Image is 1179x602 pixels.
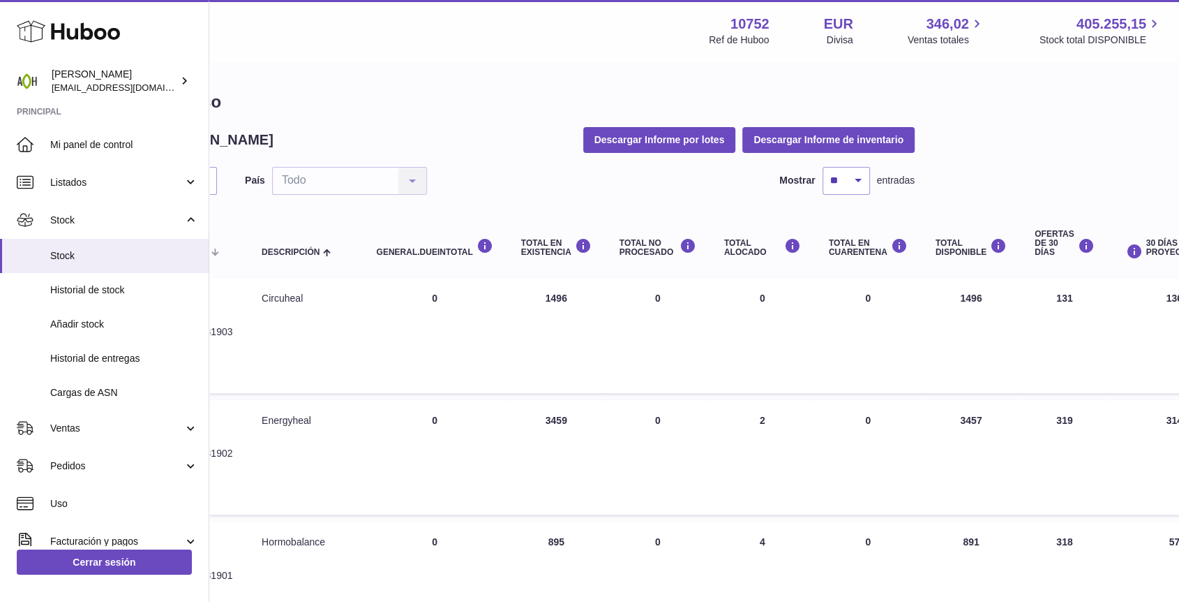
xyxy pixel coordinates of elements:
[50,352,198,365] span: Historial de entregas
[362,400,506,515] td: 0
[1039,34,1162,47] span: Stock total DISPONIBLE
[583,127,736,152] button: Descargar Informe por lotes
[1021,400,1108,515] td: 319
[50,284,198,297] span: Historial de stock
[50,176,183,189] span: Listados
[908,15,985,47] a: 346,02 Ventas totales
[606,278,710,392] td: 0
[362,278,506,392] td: 0
[865,415,871,426] span: 0
[245,174,265,187] label: País
[865,293,871,304] span: 0
[827,34,853,47] div: Divisa
[52,68,177,94] div: [PERSON_NAME]
[865,536,871,548] span: 0
[50,460,183,473] span: Pedidos
[936,238,1007,257] div: Total DISPONIBLE
[521,238,592,257] div: Total en EXISTENCIA
[50,497,198,511] span: Uso
[1021,278,1108,392] td: 131
[709,34,769,47] div: Ref de Huboo
[50,318,198,331] span: Añadir stock
[730,15,769,34] strong: 10752
[877,174,915,187] span: entradas
[50,138,198,152] span: Mi panel de control
[908,34,985,47] span: Ventas totales
[262,536,348,549] div: Hormobalance
[50,535,183,548] span: Facturación y pagos
[606,400,710,515] td: 0
[922,400,1021,515] td: 3457
[1076,15,1146,34] span: 405.255,15
[619,238,696,257] div: Total NO PROCESADO
[829,238,908,257] div: Total en CUARENTENA
[50,386,198,399] span: Cargas de ASN
[50,214,183,227] span: Stock
[1035,230,1094,258] div: OFERTAS DE 30 DÍAS
[262,292,348,305] div: Circuheal
[922,278,1021,392] td: 1496
[52,82,205,93] span: [EMAIL_ADDRESS][DOMAIN_NAME]
[17,550,192,575] a: Cerrar sesión
[376,238,493,257] div: general.dueInTotal
[17,71,38,91] img: info@adaptohealue.com
[926,15,969,34] span: 346,02
[50,249,198,263] span: Stock
[724,238,801,257] div: Total ALOCADO
[50,422,183,435] span: Ventas
[779,174,815,187] label: Mostrar
[710,400,815,515] td: 2
[507,278,606,392] td: 1496
[262,414,348,427] div: Energyheal
[742,127,915,152] button: Descargar Informe de inventario
[262,248,320,257] span: Descripción
[1039,15,1162,47] a: 405.255,15 Stock total DISPONIBLE
[507,400,606,515] td: 3459
[824,15,853,34] strong: EUR
[710,278,815,392] td: 0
